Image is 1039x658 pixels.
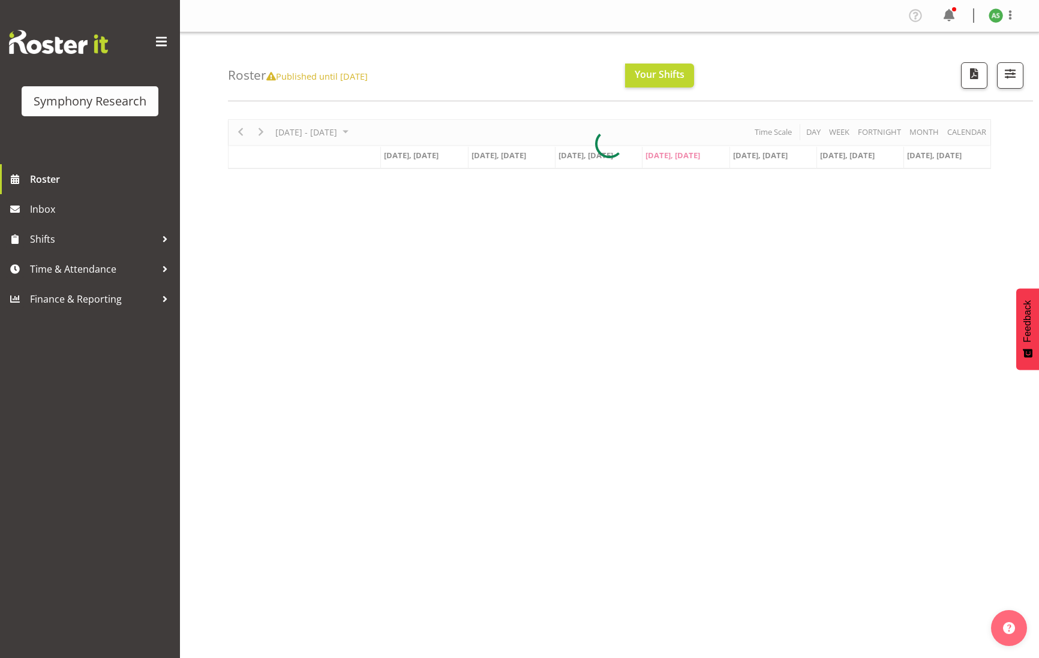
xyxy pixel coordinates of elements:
button: Feedback - Show survey [1016,288,1039,370]
button: Filter Shifts [997,62,1023,89]
span: Your Shifts [635,68,684,81]
span: Published until [DATE] [266,70,368,82]
button: Download a PDF of the roster according to the set date range. [961,62,987,89]
span: Finance & Reporting [30,290,156,308]
h4: Roster [228,68,368,82]
img: help-xxl-2.png [1003,622,1015,634]
button: Your Shifts [625,64,694,87]
span: Shifts [30,230,156,248]
div: Symphony Research [34,92,146,110]
span: Time & Attendance [30,260,156,278]
img: Rosterit website logo [9,30,108,54]
img: ange-steiger11422.jpg [989,8,1003,23]
span: Roster [30,170,174,188]
span: Feedback [1022,300,1033,342]
span: Inbox [30,200,174,218]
